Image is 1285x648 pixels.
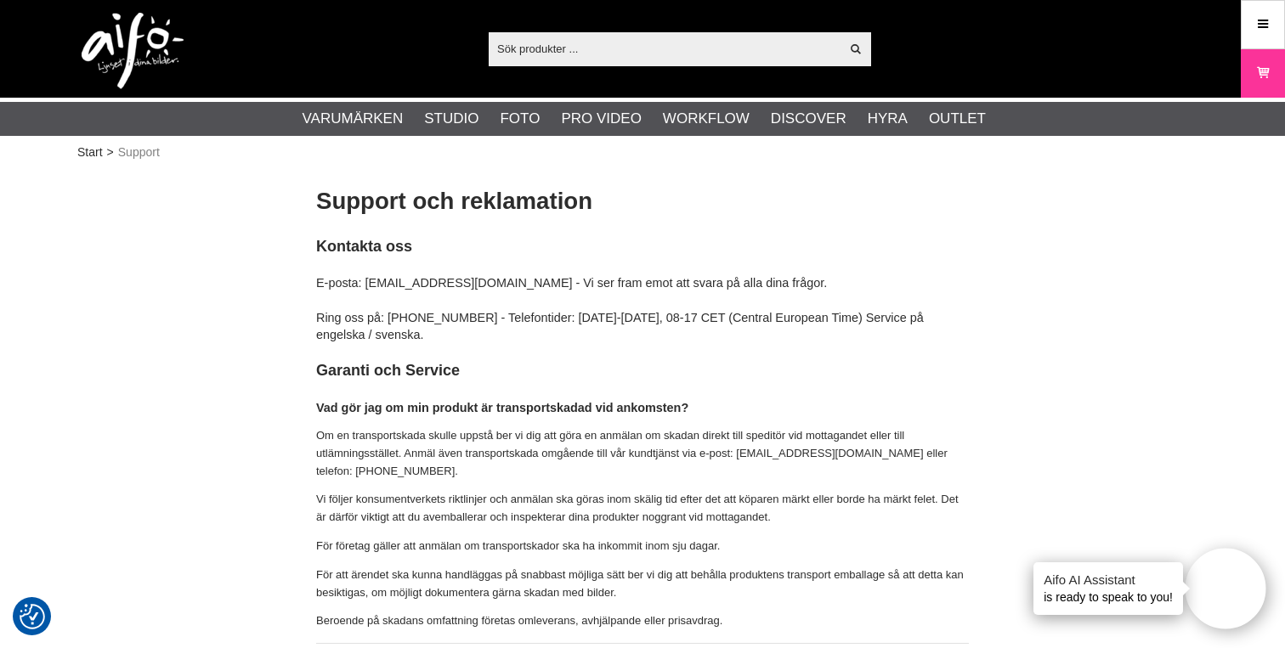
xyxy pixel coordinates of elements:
[316,491,969,527] p: Vi följer konsumentverkets riktlinjer och anmälan ska göras inom skälig tid efter det att köparen...
[20,601,45,632] button: Samtyckesinställningar
[489,36,840,61] input: Sök produkter ...
[118,144,160,161] span: Support
[316,236,969,257] h2: Kontakta oss
[771,108,846,130] a: Discover
[500,108,540,130] a: Foto
[424,108,478,130] a: Studio
[316,566,969,602] p: För att ärendet ska kunna handläggas på snabbast möjliga sätt ber vi dig att behålla produktens t...
[316,309,969,343] h4: Ring oss på: [PHONE_NUMBER] - Telefontider: [DATE]-[DATE], 08-17 CET (Central European Time) Serv...
[316,185,969,218] h1: Support och reklamation
[561,108,641,130] a: Pro Video
[1033,562,1183,615] div: is ready to speak to you!
[82,13,184,89] img: logo.png
[316,427,969,480] p: Om en transportskada skulle uppstå ber vi dig att göra en anmälan om skadan direkt till speditör ...
[77,144,103,161] a: Start
[929,108,986,130] a: Outlet
[663,108,750,130] a: Workflow
[20,604,45,629] img: Revisit consent button
[107,144,114,161] span: >
[1044,571,1173,589] h4: Aifo AI Assistant
[316,401,688,414] strong: Vad gör jag om min produkt är transportskadad vid ankomsten?
[868,108,908,130] a: Hyra
[303,108,404,130] a: Varumärken
[316,612,969,630] p: Beroende på skadans omfattning företas omleverans, avhjälpande eller prisavdrag.
[316,360,969,381] h2: Garanti och Service
[316,538,969,555] p: För företag gäller att anmälan om transportskador ska ha inkommit inom sju dagar.
[316,274,969,291] h4: E-posta: [EMAIL_ADDRESS][DOMAIN_NAME] - Vi ser fram emot att svara på alla dina frågor.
